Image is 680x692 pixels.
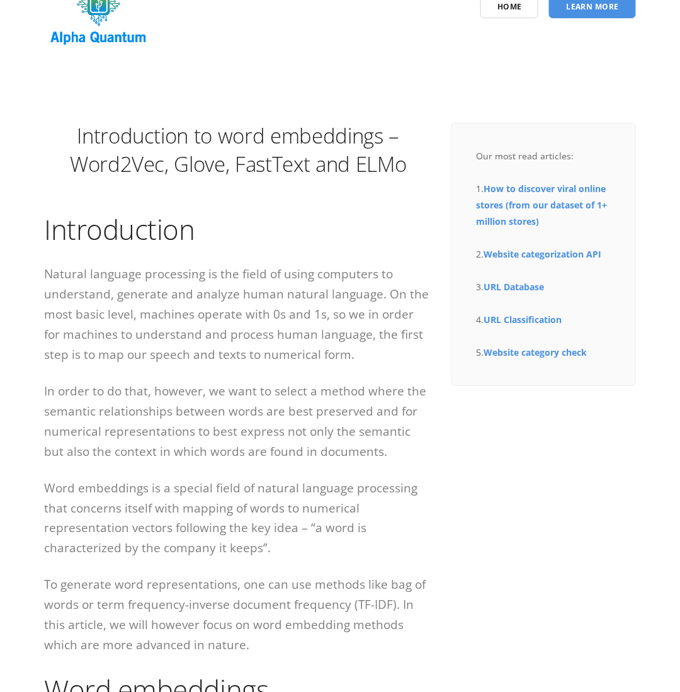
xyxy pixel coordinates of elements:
a: How to discover viral online stores (from our dataset of 1+ million stores) [477,183,608,227]
p: To generate word representations, one can use methods like bag of words or term frequency-inverse... [44,575,433,655]
h1: Introduction [44,211,433,247]
a: URL Classification [484,314,562,326]
a: Website categorization API [484,248,602,260]
span: Home [497,1,522,12]
p: Natural language processing is the field of using computers to understand, generate and analyze h... [44,264,433,365]
p: In order to do that, however, we want to select a method where the semantic relationships between... [44,381,433,462]
h1: Introduction to word embeddings – Word2Vec, Glove, FastText and ELMo [44,122,433,178]
a: Website category check [484,346,587,358]
span: Learn More [566,1,619,12]
a: URL Database [484,281,545,293]
p: Word embeddings is a special field of natural language processing that concerns itself with mappi... [44,478,433,559]
div: Our most read articles: 1. 2. 3. 4. 5. [477,148,611,361]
